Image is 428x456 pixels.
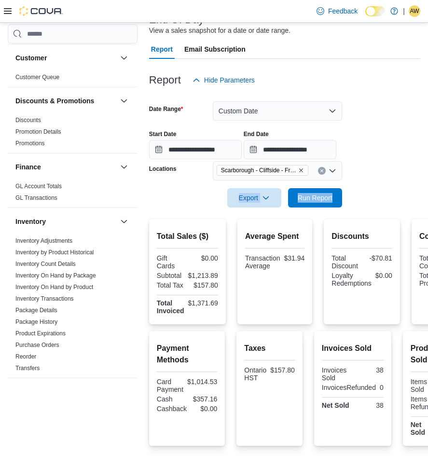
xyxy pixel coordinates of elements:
button: Clear input [318,167,326,175]
div: Alexia Williams [409,5,420,17]
div: 0 [380,384,384,391]
span: Discounts [15,116,41,124]
button: Inventory [15,217,116,226]
strong: Total Invoiced [157,299,184,315]
a: Feedback [313,1,361,21]
button: Customer [15,53,116,63]
div: $0.00 [191,405,217,413]
label: Date Range [149,105,183,113]
div: View a sales snapshot for a date or date range. [149,26,290,36]
a: Purchase Orders [15,342,59,348]
span: Report [151,40,173,59]
input: Dark Mode [365,6,386,16]
button: Export [227,188,281,207]
span: Hide Parameters [204,75,255,85]
button: Open list of options [329,167,336,175]
span: Inventory Count Details [15,260,76,268]
button: Finance [15,162,116,172]
span: Inventory Adjustments [15,237,72,245]
p: | [403,5,405,17]
span: Package History [15,318,57,326]
span: Transfers [15,364,40,372]
a: Transfers [15,365,40,372]
span: Purchase Orders [15,341,59,349]
span: Inventory Transactions [15,295,74,303]
div: Finance [8,180,138,207]
h3: Discounts & Promotions [15,96,94,106]
h2: Taxes [244,343,295,354]
span: Customer Queue [15,73,59,81]
img: Cova [19,6,63,16]
button: Customer [118,52,130,64]
div: $0.00 [375,272,392,279]
h2: Invoices Sold [322,343,384,354]
span: Dark Mode [365,16,366,17]
span: Scarborough - Cliffside - Friendly Stranger [217,165,308,176]
div: Cashback [157,405,187,413]
a: Inventory On Hand by Package [15,272,96,279]
h2: Payment Methods [157,343,218,366]
strong: Net Sold [322,401,349,409]
button: Remove Scarborough - Cliffside - Friendly Stranger from selection in this group [298,167,304,173]
span: Promotion Details [15,128,61,136]
span: Run Report [298,193,332,203]
span: Email Subscription [184,40,246,59]
span: GL Account Totals [15,182,62,190]
div: Transaction Average [245,254,280,270]
div: $357.16 [189,395,218,403]
div: Card Payment [157,378,183,393]
div: Total Discount [331,254,360,270]
a: GL Transactions [15,194,57,201]
h2: Discounts [331,231,392,242]
a: Product Expirations [15,330,66,337]
button: Run Report [288,188,342,207]
div: Cash [157,395,185,403]
div: 38 [355,366,384,374]
a: Inventory Transactions [15,295,74,302]
div: -$70.81 [364,254,392,262]
span: Feedback [328,6,358,16]
input: Press the down key to open a popover containing a calendar. [244,140,336,159]
button: Discounts & Promotions [15,96,116,106]
button: Discounts & Promotions [118,95,130,107]
div: $1,371.69 [188,299,218,307]
a: Reorder [15,353,36,360]
a: Promotions [15,140,45,147]
span: Inventory On Hand by Product [15,283,93,291]
h3: Customer [15,53,47,63]
label: End Date [244,130,269,138]
span: Export [233,188,276,207]
div: $31.94 [284,254,305,262]
span: Package Details [15,306,57,314]
button: Finance [118,161,130,173]
div: Subtotal [157,272,184,279]
a: Customer Queue [15,74,59,81]
div: $157.80 [189,281,218,289]
h3: Report [149,74,181,86]
div: $1,213.89 [188,272,218,279]
div: Items Sold [411,378,427,393]
a: Inventory by Product Historical [15,249,94,256]
div: Invoices Sold [322,366,351,382]
a: Inventory Adjustments [15,237,72,244]
a: Inventory On Hand by Product [15,284,93,290]
div: Discounts & Promotions [8,114,138,153]
div: $1,014.53 [187,378,217,386]
button: Custom Date [213,101,342,121]
h2: Total Sales ($) [157,231,218,242]
div: Ontario HST [244,366,266,382]
h3: Finance [15,162,41,172]
strong: Net Sold [411,421,425,436]
div: $157.80 [270,366,295,374]
span: Promotions [15,139,45,147]
a: GL Account Totals [15,183,62,190]
button: Inventory [118,216,130,227]
input: Press the down key to open a popover containing a calendar. [149,140,242,159]
label: Locations [149,165,177,173]
h2: Average Spent [245,231,304,242]
div: Total Tax [157,281,186,289]
span: AW [410,5,419,17]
